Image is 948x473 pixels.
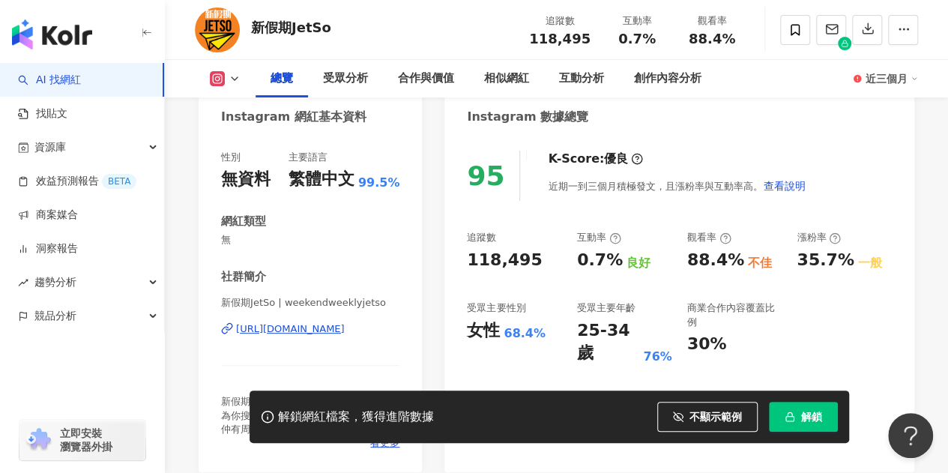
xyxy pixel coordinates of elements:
[577,319,639,366] div: 25-34 歲
[251,18,331,37] div: 新假期JetSo
[18,174,136,189] a: 效益預測報告BETA
[289,168,354,191] div: 繁體中文
[398,70,454,88] div: 合作與價值
[858,255,882,271] div: 一般
[689,31,735,46] span: 88.4%
[762,171,806,201] button: 查看說明
[577,231,621,244] div: 互動率
[618,31,656,46] span: 0.7%
[34,265,76,299] span: 趨勢分析
[687,333,727,356] div: 30%
[797,231,841,244] div: 漲粉率
[221,269,266,285] div: 社群簡介
[195,7,240,52] img: KOL Avatar
[60,427,112,454] span: 立即安裝 瀏覽器外掛
[467,109,588,125] div: Instagram 數據總覽
[529,13,591,28] div: 追蹤數
[529,31,591,46] span: 118,495
[504,325,546,342] div: 68.4%
[467,319,500,343] div: 女性
[278,409,434,425] div: 解鎖網紅檔案，獲得進階數據
[221,168,271,191] div: 無資料
[221,322,399,336] a: [URL][DOMAIN_NAME]
[236,322,345,336] div: [URL][DOMAIN_NAME]
[689,411,742,423] span: 不顯示範例
[687,249,744,272] div: 88.4%
[559,70,604,88] div: 互動分析
[18,277,28,288] span: rise
[467,231,496,244] div: 追蹤數
[657,402,758,432] button: 不顯示範例
[221,214,266,229] div: 網紅類型
[604,151,628,167] div: 優良
[370,436,399,450] span: 看更多
[221,109,366,125] div: Instagram 網紅基本資料
[12,19,92,49] img: logo
[548,151,643,167] div: K-Score :
[627,255,650,271] div: 良好
[221,233,399,247] span: 無
[221,151,241,164] div: 性別
[634,70,701,88] div: 創作內容分析
[467,249,542,272] div: 118,495
[289,151,327,164] div: 主要語言
[797,249,854,272] div: 35.7%
[18,241,78,256] a: 洞察報告
[643,349,671,365] div: 76%
[18,73,81,88] a: searchAI 找網紅
[24,428,53,452] img: chrome extension
[484,70,529,88] div: 相似網紅
[358,175,400,191] span: 99.5%
[18,208,78,223] a: 商案媒合
[34,299,76,333] span: 競品分析
[577,249,623,272] div: 0.7%
[609,13,665,28] div: 互動率
[467,301,525,315] div: 受眾主要性別
[467,160,504,191] div: 95
[221,296,399,310] span: 新假期JetSo | weekendweeklyjetso
[577,301,635,315] div: 受眾主要年齡
[34,130,66,164] span: 資源庫
[683,13,740,28] div: 觀看率
[866,67,918,91] div: 近三個月
[763,180,805,192] span: 查看說明
[18,106,67,121] a: 找貼文
[19,420,145,460] a: chrome extension立即安裝 瀏覽器外掛
[687,301,782,328] div: 商業合作內容覆蓋比例
[748,255,772,271] div: 不佳
[687,231,731,244] div: 觀看率
[769,402,838,432] button: 解鎖
[548,171,806,201] div: 近期一到三個月積極發文，且漲粉率與互動率高。
[271,70,293,88] div: 總覽
[323,70,368,88] div: 受眾分析
[801,411,822,423] span: 解鎖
